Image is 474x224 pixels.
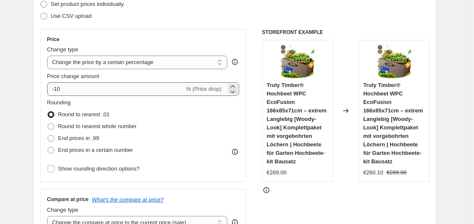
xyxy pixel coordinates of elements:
[58,111,110,118] span: Round to nearest .01
[58,123,137,129] span: Round to nearest whole number
[363,82,423,165] span: Truly Timber® Hochbeet WPC EcoFusion 166x85x71cm – extrem Langlebig [Woody-Look] Komplettpaket mi...
[47,196,89,203] h3: Compare at price
[387,168,406,177] strike: €289.00
[92,196,164,203] button: What's the compare at price?
[280,45,314,78] img: 91HNUGxxl0L_80x.jpg
[47,36,59,43] h3: Price
[377,45,411,78] img: 91HNUGxxl0L_80x.jpg
[47,73,99,79] span: Price change amount
[47,99,71,106] span: Rounding
[47,82,184,96] input: -15
[47,207,79,213] span: Change type
[363,168,383,177] div: €260.10
[58,165,140,172] span: Show rounding direction options?
[262,29,430,36] h6: STOREFRONT EXAMPLE
[267,168,287,177] div: €289.00
[58,147,133,153] span: End prices in a certain number
[267,82,327,165] span: Truly Timber® Hochbeet WPC EcoFusion 166x85x71cm – extrem Langlebig [Woody-Look] Komplettpaket mi...
[231,58,239,66] div: help
[58,135,99,141] span: End prices in .99
[51,1,124,7] span: Set product prices individually
[186,86,221,92] span: % (Price drop)
[47,46,79,53] span: Change type
[51,13,92,19] span: Use CSV upload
